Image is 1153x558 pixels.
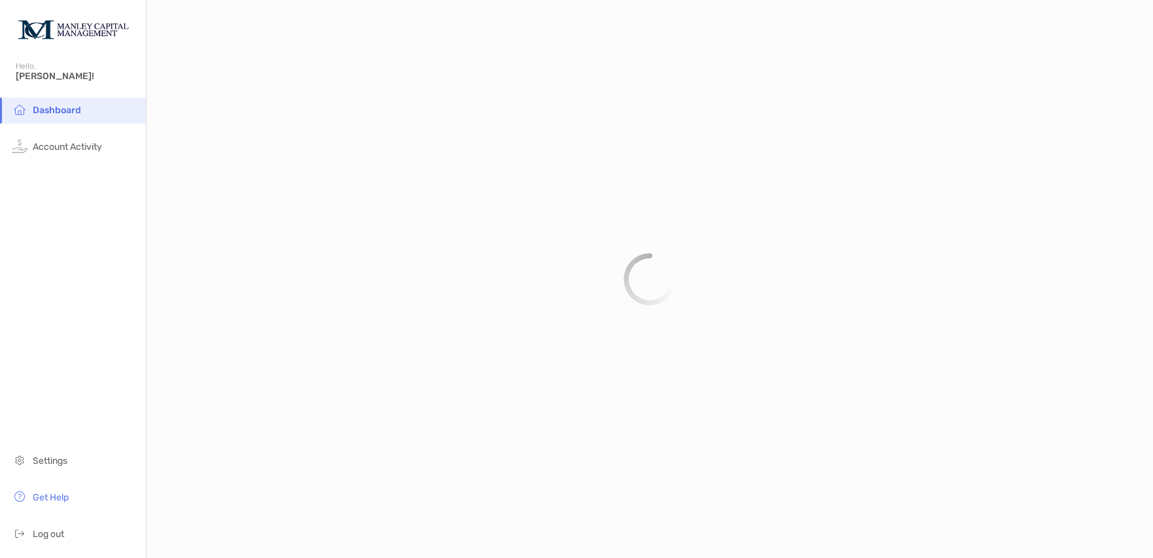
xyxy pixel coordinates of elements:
span: [PERSON_NAME]! [16,71,138,82]
img: settings icon [12,452,27,468]
img: logout icon [12,525,27,541]
span: Account Activity [33,141,102,152]
span: Dashboard [33,105,81,116]
img: Zoe Logo [16,5,130,52]
span: Log out [33,529,64,540]
img: get-help icon [12,489,27,504]
img: activity icon [12,138,27,154]
span: Get Help [33,492,69,503]
img: household icon [12,101,27,117]
span: Settings [33,455,67,466]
